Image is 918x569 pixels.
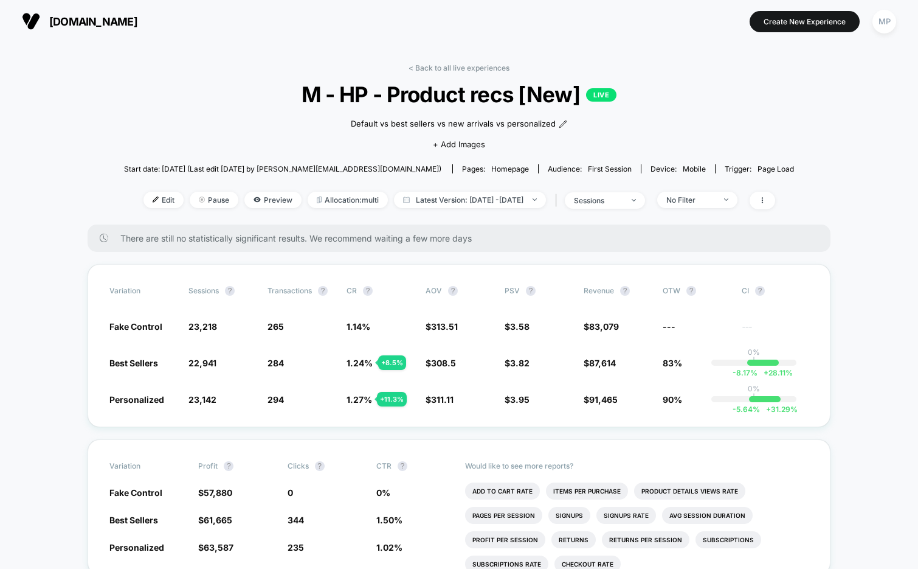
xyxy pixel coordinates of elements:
[589,358,616,368] span: 87,614
[584,394,618,405] span: $
[588,164,632,173] span: First Session
[267,286,312,295] span: Transactions
[533,198,537,201] img: end
[188,321,217,332] span: 23,218
[663,286,730,296] span: OTW
[198,542,233,553] span: $
[267,321,284,332] span: 265
[548,164,632,173] div: Audience:
[225,286,235,296] button: ?
[288,542,304,553] span: 235
[153,197,159,203] img: edit
[869,9,900,34] button: MP
[505,321,530,332] span: $
[620,286,630,296] button: ?
[22,12,40,30] img: Visually logo
[124,164,441,173] span: Start date: [DATE] (Last edit [DATE] by [PERSON_NAME][EMAIL_ADDRESS][DOMAIN_NAME])
[510,394,530,405] span: 3.95
[318,286,328,296] button: ?
[465,531,545,548] li: Profit Per Session
[596,507,656,524] li: Signups Rate
[394,192,546,208] span: Latest Version: [DATE] - [DATE]
[426,321,458,332] span: $
[733,368,758,377] span: -8.17 %
[109,394,164,405] span: Personalized
[267,394,284,405] span: 294
[398,461,407,471] button: ?
[725,164,794,173] div: Trigger:
[589,321,619,332] span: 83,079
[18,12,141,31] button: [DOMAIN_NAME]
[465,483,540,500] li: Add To Cart Rate
[748,347,760,357] p: 0%
[510,358,530,368] span: 3.82
[347,286,357,295] span: CR
[376,461,392,470] span: CTR
[505,358,530,368] span: $
[204,487,232,498] span: 57,880
[448,286,458,296] button: ?
[602,531,689,548] li: Returns Per Session
[742,323,809,332] span: ---
[758,164,794,173] span: Page Load
[505,286,520,295] span: PSV
[315,461,325,471] button: ?
[143,192,184,208] span: Edit
[351,118,556,130] span: Default vs best sellers vs new arrivals vs personalized
[190,192,238,208] span: Pause
[109,487,162,498] span: Fake Control
[409,63,509,72] a: < Back to all live experiences
[584,286,614,295] span: Revenue
[157,82,760,107] span: M - HP - Product recs [New]
[634,483,745,500] li: Product Details Views Rate
[551,531,596,548] li: Returns
[760,405,798,414] span: 31.29 %
[632,199,636,201] img: end
[433,139,485,149] span: + Add Images
[872,10,896,33] div: MP
[426,286,442,295] span: AOV
[198,461,218,470] span: Profit
[491,164,529,173] span: homepage
[109,286,176,296] span: Variation
[683,164,706,173] span: mobile
[431,358,456,368] span: 308.5
[426,358,456,368] span: $
[288,487,293,498] span: 0
[347,321,370,332] span: 1.14 %
[764,368,768,377] span: +
[589,394,618,405] span: 91,465
[510,321,530,332] span: 3.58
[431,321,458,332] span: 313.51
[663,358,682,368] span: 83%
[109,321,162,332] span: Fake Control
[317,197,322,203] img: rebalance
[552,192,565,209] span: |
[363,286,373,296] button: ?
[641,164,715,173] span: Device:
[766,405,771,414] span: +
[403,197,410,203] img: calendar
[109,461,176,471] span: Variation
[198,515,232,525] span: $
[376,487,390,498] span: 0 %
[198,487,232,498] span: $
[308,192,388,208] span: Allocation: multi
[109,358,158,368] span: Best Sellers
[378,355,406,370] div: + 8.5 %
[462,164,529,173] div: Pages:
[758,368,793,377] span: 28.11 %
[584,321,619,332] span: $
[663,321,675,332] span: ---
[465,461,809,470] p: Would like to see more reports?
[548,507,590,524] li: Signups
[663,394,682,405] span: 90%
[188,286,219,295] span: Sessions
[426,394,454,405] span: $
[750,11,860,32] button: Create New Experience
[188,394,216,405] span: 23,142
[431,394,454,405] span: 311.11
[376,515,402,525] span: 1.50 %
[267,358,284,368] span: 284
[753,393,755,402] p: |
